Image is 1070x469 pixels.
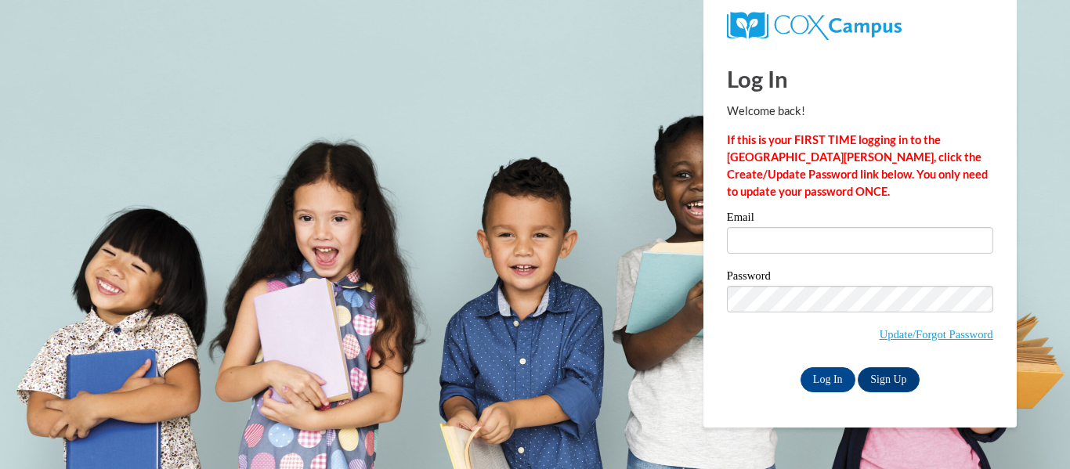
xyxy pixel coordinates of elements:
[727,12,902,40] img: COX Campus
[801,367,855,392] input: Log In
[727,18,902,31] a: COX Campus
[727,133,988,198] strong: If this is your FIRST TIME logging in to the [GEOGRAPHIC_DATA][PERSON_NAME], click the Create/Upd...
[858,367,919,392] a: Sign Up
[727,270,993,286] label: Password
[727,103,993,120] p: Welcome back!
[727,211,993,227] label: Email
[727,63,993,95] h1: Log In
[880,328,993,341] a: Update/Forgot Password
